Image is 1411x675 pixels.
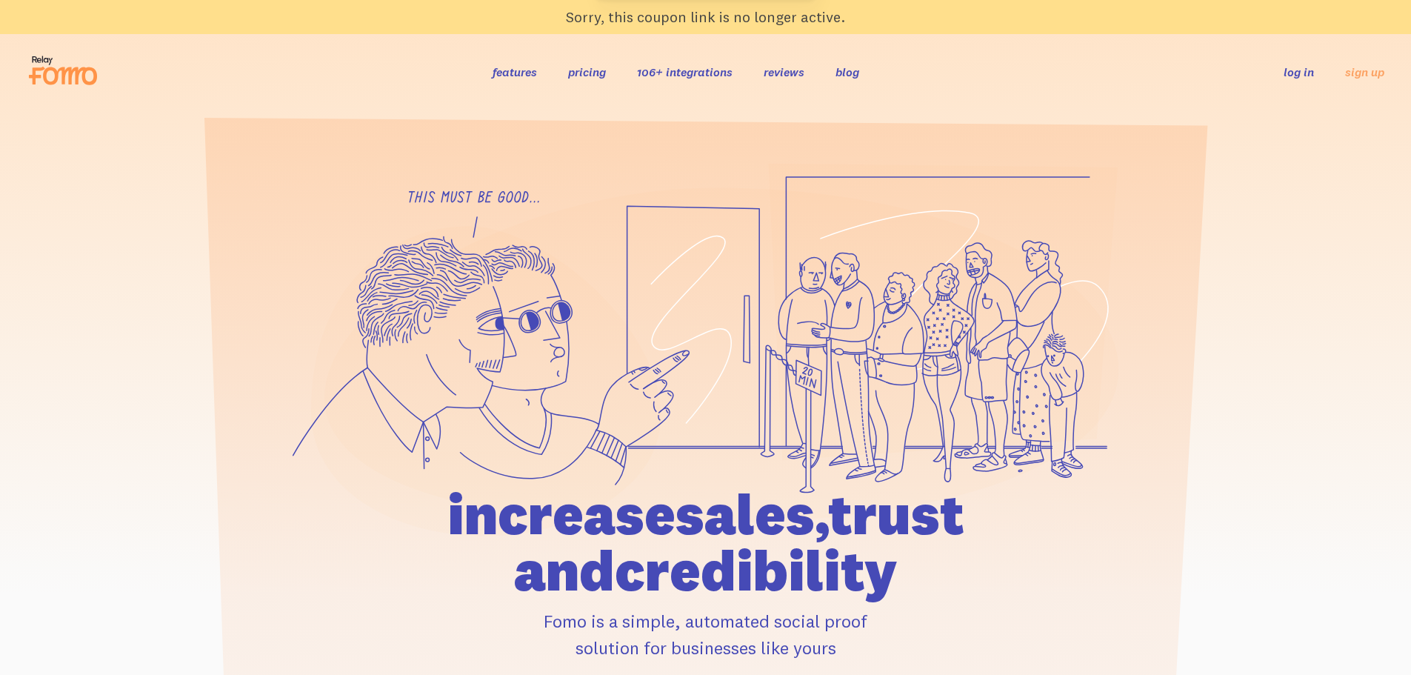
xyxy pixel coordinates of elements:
a: features [493,64,537,79]
a: blog [835,64,859,79]
p: Fomo is a simple, automated social proof solution for businesses like yours [363,608,1049,661]
a: reviews [764,64,804,79]
a: 106+ integrations [637,64,733,79]
a: sign up [1345,64,1384,80]
h1: increase sales, trust and credibility [363,486,1049,599]
a: pricing [568,64,606,79]
a: log in [1284,64,1314,79]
